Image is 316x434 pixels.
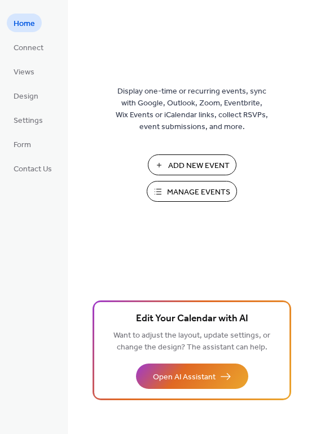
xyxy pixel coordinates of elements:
a: Views [7,62,41,81]
a: Design [7,86,45,105]
span: Settings [14,115,43,127]
span: Manage Events [167,187,230,198]
a: Form [7,135,38,153]
span: Design [14,91,38,103]
span: Open AI Assistant [153,371,216,383]
span: Form [14,139,31,151]
a: Contact Us [7,159,59,178]
span: Contact Us [14,163,52,175]
button: Open AI Assistant [136,364,248,389]
button: Add New Event [148,154,236,175]
a: Connect [7,38,50,56]
span: Add New Event [168,160,230,172]
button: Manage Events [147,181,237,202]
span: Want to adjust the layout, update settings, or change the design? The assistant can help. [113,328,270,355]
span: Views [14,67,34,78]
span: Connect [14,42,43,54]
a: Home [7,14,42,32]
span: Display one-time or recurring events, sync with Google, Outlook, Zoom, Eventbrite, Wix Events or ... [116,86,268,133]
span: Edit Your Calendar with AI [136,311,248,327]
a: Settings [7,110,50,129]
span: Home [14,18,35,30]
